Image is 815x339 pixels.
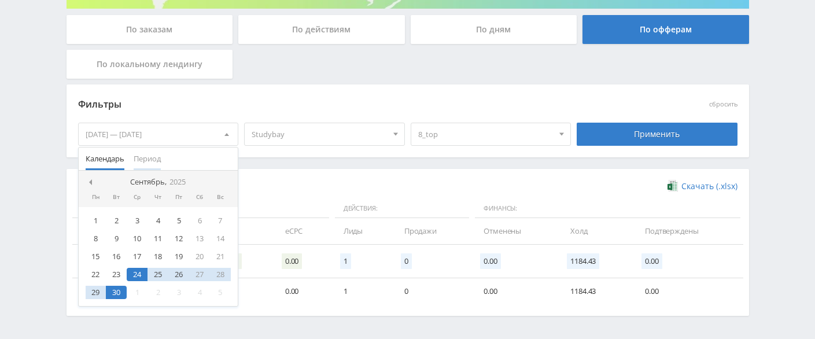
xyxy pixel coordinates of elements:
[86,268,106,281] div: 22
[168,268,189,281] div: 26
[335,199,470,219] span: Действия:
[79,123,238,145] div: [DATE] — [DATE]
[207,218,274,244] td: CR
[189,232,210,245] div: 13
[189,250,210,263] div: 20
[332,278,393,304] td: 1
[127,250,147,263] div: 17
[106,232,127,245] div: 9
[472,218,559,244] td: Отменены
[411,15,577,44] div: По дням
[86,286,106,299] div: 29
[168,214,189,227] div: 5
[567,253,599,269] span: 1184.43
[72,245,143,278] td: Итого:
[72,199,329,219] span: Данные:
[147,232,168,245] div: 11
[106,194,127,201] div: Вт
[147,268,168,281] div: 25
[126,178,190,187] div: Сентябрь,
[78,96,571,113] div: Фильтры
[86,250,106,263] div: 15
[582,15,749,44] div: По офферам
[238,15,405,44] div: По действиям
[559,278,633,304] td: 1184.43
[210,232,231,245] div: 14
[67,50,233,79] div: По локальному лендингу
[472,278,559,304] td: 0.00
[147,250,168,263] div: 18
[67,15,233,44] div: По заказам
[106,286,127,299] div: 30
[189,268,210,281] div: 27
[393,278,472,304] td: 0
[207,278,274,304] td: 0.89%
[168,250,189,263] div: 19
[475,199,740,219] span: Финансы:
[252,123,387,145] span: Studybay
[332,218,393,244] td: Лиды
[340,253,351,269] span: 1
[134,148,161,170] span: Период
[127,214,147,227] div: 3
[169,178,186,186] i: 2025
[274,218,332,244] td: eCPC
[210,250,231,263] div: 21
[72,218,143,244] td: Дата
[127,232,147,245] div: 10
[210,214,231,227] div: 7
[168,232,189,245] div: 12
[106,268,127,281] div: 23
[559,218,633,244] td: Холд
[127,286,147,299] div: 1
[189,194,210,201] div: Сб
[189,286,210,299] div: 4
[106,250,127,263] div: 16
[641,253,662,269] span: 0.00
[633,278,743,304] td: 0.00
[147,214,168,227] div: 4
[168,286,189,299] div: 3
[210,268,231,281] div: 28
[106,214,127,227] div: 2
[210,194,231,201] div: Вс
[577,123,737,146] div: Применить
[72,278,143,304] td: Studybay
[86,232,106,245] div: 8
[147,286,168,299] div: 2
[709,101,737,108] button: сбросить
[393,218,472,244] td: Продажи
[86,148,124,170] span: Календарь
[480,253,500,269] span: 0.00
[127,268,147,281] div: 24
[147,194,168,201] div: Чт
[274,278,332,304] td: 0.00
[189,214,210,227] div: 6
[418,123,554,145] span: 8_top
[633,218,743,244] td: Подтверждены
[681,182,737,191] span: Скачать (.xlsx)
[86,214,106,227] div: 1
[168,194,189,201] div: Пт
[210,286,231,299] div: 5
[668,180,677,191] img: xlsx
[129,148,165,170] button: Период
[81,148,129,170] button: Календарь
[401,253,412,269] span: 0
[282,253,302,269] span: 0.00
[86,194,106,201] div: Пн
[127,194,147,201] div: Ср
[668,180,737,192] a: Скачать (.xlsx)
